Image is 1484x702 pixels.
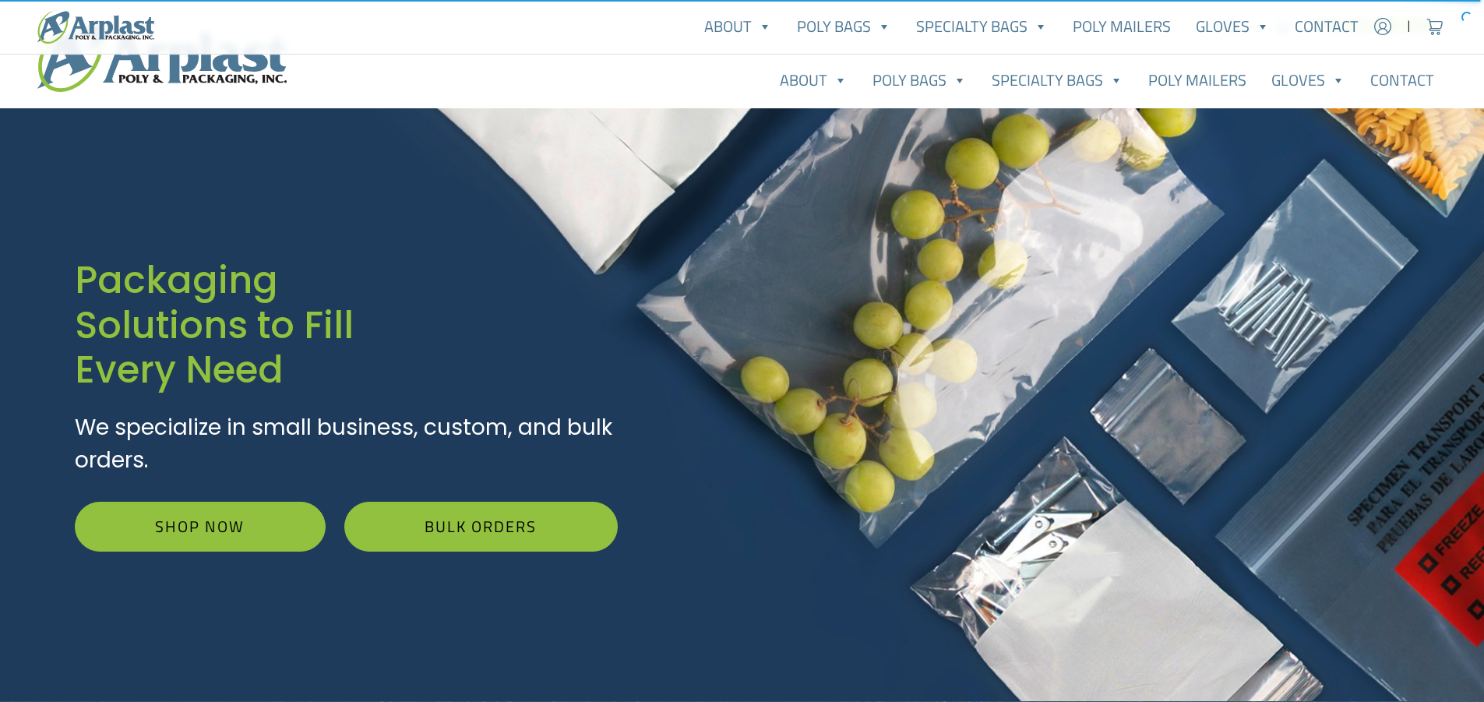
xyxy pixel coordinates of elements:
a: Specialty Bags [904,11,1060,42]
a: Specialty Bags [979,65,1136,96]
img: logo [37,10,154,44]
a: Poly Bags [784,11,904,42]
a: Gloves [1183,11,1282,42]
a: About [692,11,784,42]
p: We specialize in small business, custom, and bulk orders. [75,411,618,477]
a: Contact [1358,65,1447,96]
a: Poly Mailers [1060,11,1183,42]
a: Gloves [1259,65,1358,96]
a: Poly Bags [860,65,979,96]
a: Bulk Orders [344,502,618,552]
a: Shop Now [75,502,326,552]
a: About [767,65,860,96]
a: Poly Mailers [1136,65,1259,96]
img: logo [37,21,287,92]
a: Contact [1282,11,1371,42]
h1: Packaging Solutions to Fill Every Need [75,258,618,393]
span: | [1407,17,1411,36]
